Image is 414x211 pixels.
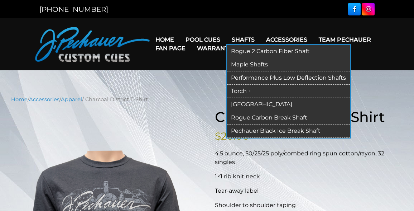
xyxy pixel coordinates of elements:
[227,85,350,98] a: Torch +
[11,95,403,103] nav: Breadcrumb
[215,130,249,142] bdi: 20.00
[61,96,82,103] a: Apparel
[191,39,237,57] a: Warranty
[215,201,403,210] p: Shoulder to shoulder taping
[260,31,313,49] a: Accessories
[313,31,377,49] a: Team Pechauer
[227,125,350,138] a: Pechauer Black Ice Break Shaft
[215,187,403,195] p: Tear-away label
[39,5,108,14] a: [PHONE_NUMBER]
[215,172,403,181] p: 1×1 rib knit neck
[11,96,28,103] a: Home
[35,27,150,62] img: Pechauer Custom Cues
[227,111,350,125] a: Rogue Carbon Break Shaft
[227,71,350,85] a: Performance Plus Low Deflection Shafts
[215,109,403,126] h1: Charcoal District T-Shirt
[227,98,350,111] a: [GEOGRAPHIC_DATA]
[180,31,226,49] a: Pool Cues
[237,39,265,57] a: Cart
[150,31,180,49] a: Home
[29,96,59,103] a: Accessories
[226,31,260,49] a: Shafts
[150,39,191,57] a: Fan Page
[227,45,350,58] a: Rogue 2 Carbon Fiber Shaft
[227,58,350,71] a: Maple Shafts
[215,130,221,142] span: $
[215,149,403,167] p: 4.5 ounce, 50/25/25 poly/combed ring spun cotton/rayon, 32 singles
